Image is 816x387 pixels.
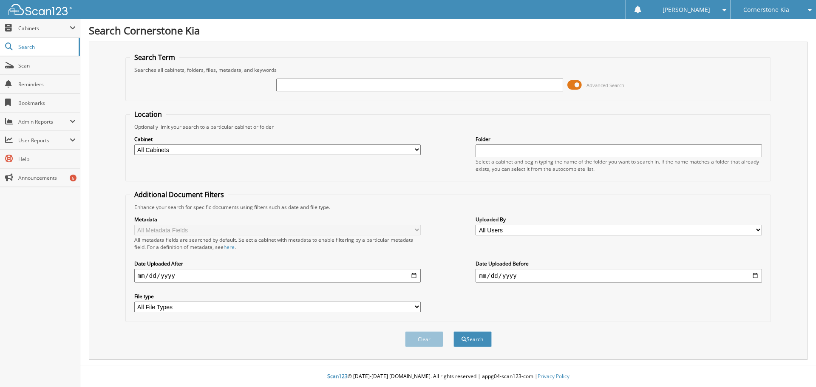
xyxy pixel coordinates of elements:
[327,373,348,380] span: Scan123
[18,43,74,51] span: Search
[130,190,228,199] legend: Additional Document Filters
[70,175,76,181] div: 6
[18,99,76,107] span: Bookmarks
[134,260,421,267] label: Date Uploaded After
[538,373,569,380] a: Privacy Policy
[130,110,166,119] legend: Location
[134,136,421,143] label: Cabinet
[89,23,807,37] h1: Search Cornerstone Kia
[476,260,762,267] label: Date Uploaded Before
[224,243,235,251] a: here
[18,155,76,163] span: Help
[130,203,767,211] div: Enhance your search for specific documents using filters such as date and file type.
[476,216,762,223] label: Uploaded By
[130,53,179,62] legend: Search Term
[405,331,443,347] button: Clear
[18,118,70,125] span: Admin Reports
[476,136,762,143] label: Folder
[80,366,816,387] div: © [DATE]-[DATE] [DOMAIN_NAME]. All rights reserved | appg04-scan123-com |
[743,7,789,12] span: Cornerstone Kia
[130,66,767,73] div: Searches all cabinets, folders, files, metadata, and keywords
[18,137,70,144] span: User Reports
[18,25,70,32] span: Cabinets
[453,331,492,347] button: Search
[476,158,762,172] div: Select a cabinet and begin typing the name of the folder you want to search in. If the name match...
[586,82,624,88] span: Advanced Search
[134,269,421,282] input: start
[130,123,767,130] div: Optionally limit your search to a particular cabinet or folder
[134,236,421,251] div: All metadata fields are searched by default. Select a cabinet with metadata to enable filtering b...
[18,62,76,69] span: Scan
[134,216,421,223] label: Metadata
[18,81,76,88] span: Reminders
[134,293,421,300] label: File type
[663,7,710,12] span: [PERSON_NAME]
[8,4,72,15] img: scan123-logo-white.svg
[18,174,76,181] span: Announcements
[476,269,762,282] input: end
